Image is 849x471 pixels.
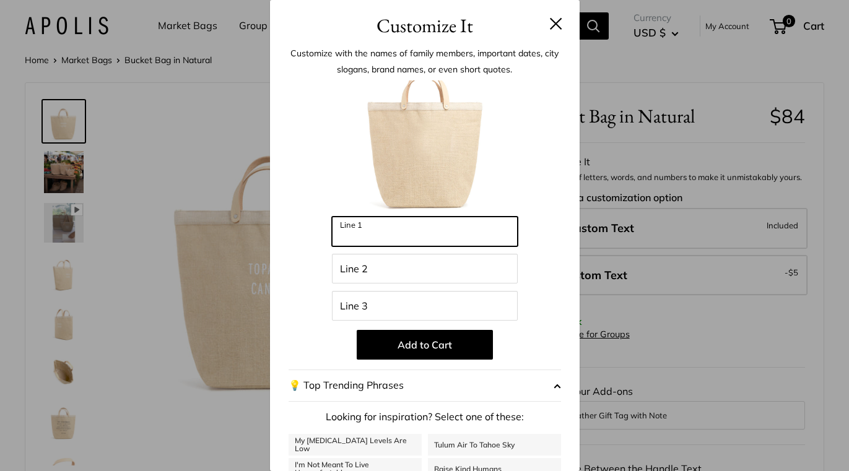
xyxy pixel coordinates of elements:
[289,369,561,402] button: 💡 Top Trending Phrases
[289,11,561,40] h3: Customize It
[289,434,422,456] a: My [MEDICAL_DATA] Levels Are Low
[357,80,493,217] img: fft-003-Customizer-_1.jpg
[289,408,561,426] p: Looking for inspiration? Select one of these:
[428,434,561,456] a: Tulum Air To Tahoe Sky
[289,45,561,77] p: Customize with the names of family members, important dates, city slogans, brand names, or even s...
[357,330,493,360] button: Add to Cart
